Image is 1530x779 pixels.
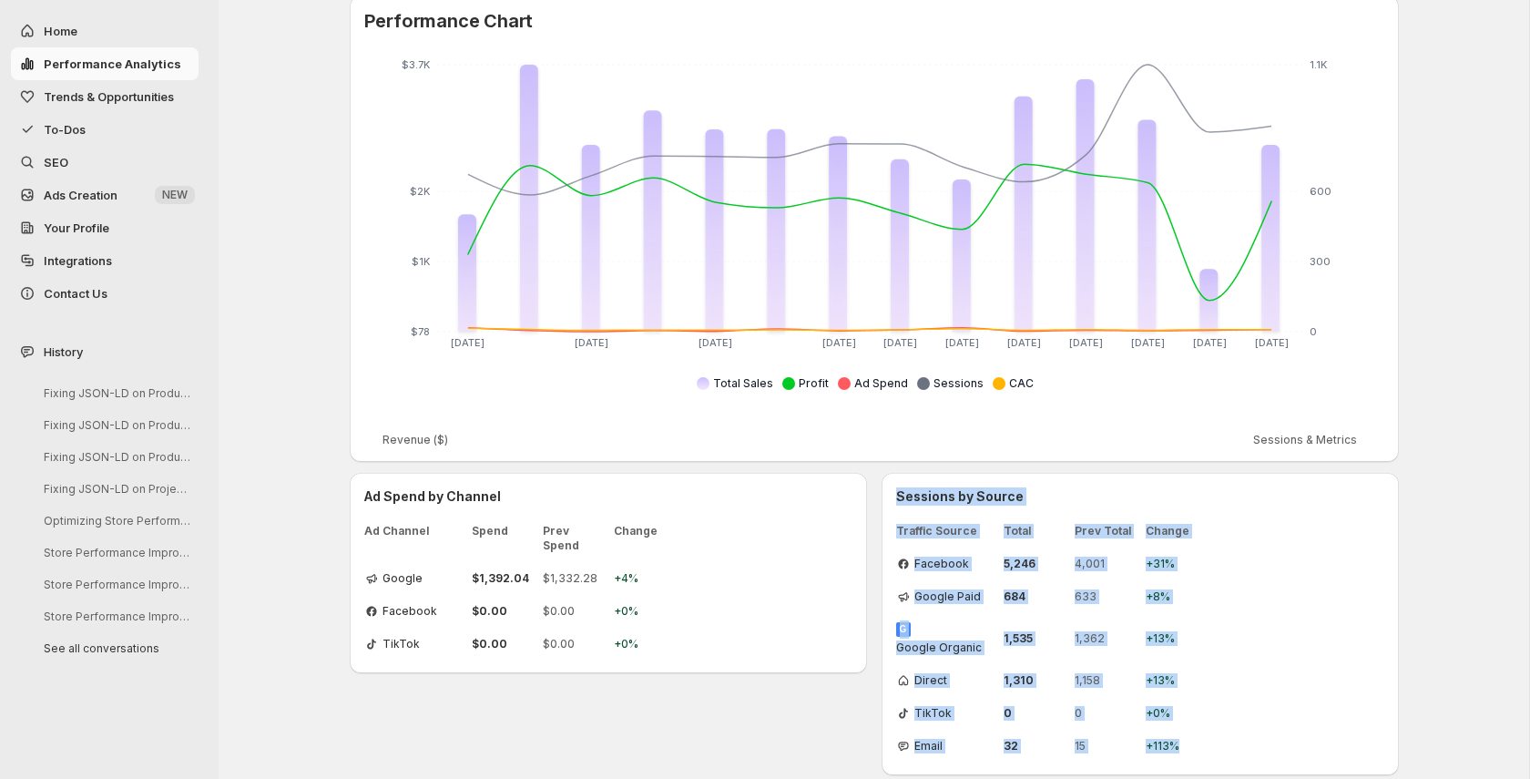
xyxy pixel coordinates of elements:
tspan: [DATE] [883,336,917,349]
span: Facebook [914,557,969,571]
span: +13% [1146,673,1200,688]
span: CAC [1009,376,1034,390]
span: History [44,343,83,361]
tspan: [DATE] [698,336,731,349]
button: Fixing JSON-LD on Project Pages [29,475,202,503]
a: Integrations [11,244,199,277]
span: $0.00 [472,604,535,619]
span: Performance Analytics [44,56,181,71]
span: +4% [614,571,668,586]
tspan: $3.7K [402,58,431,71]
span: Ads Creation [44,188,117,202]
span: 32 [1004,739,1067,753]
span: 0 [1075,706,1138,721]
span: Integrations [44,253,112,268]
span: $1,332.28 [543,571,607,586]
span: $0.00 [543,637,607,651]
span: +0% [1146,706,1200,721]
span: SEO [44,155,68,169]
span: To-Dos [44,122,86,137]
tspan: [DATE] [1254,336,1288,349]
span: Ad Spend [854,376,908,390]
span: Your Profile [44,220,109,235]
span: Profit [799,376,829,390]
span: Prev Total [1075,524,1138,538]
span: 633 [1075,589,1138,604]
span: 1,310 [1004,673,1067,688]
tspan: [DATE] [945,336,979,349]
span: +113% [1146,739,1200,753]
button: Store Performance Improvement Analysis Steps [29,570,202,599]
span: +13% [1146,631,1200,646]
span: NEW [162,188,188,202]
h3: Sessions by Source [896,487,1384,506]
span: Total Sales [713,376,773,390]
span: Direct [914,673,947,688]
h3: Ad Spend by Channel [364,487,852,506]
button: Contact Us [11,277,199,310]
span: Change [614,524,668,553]
tspan: [DATE] [1130,336,1164,349]
span: +31% [1146,557,1200,571]
span: $0.00 [472,637,535,651]
button: Optimizing Store Performance Analysis Steps [29,507,202,535]
tspan: 0 [1310,325,1317,338]
tspan: 600 [1310,185,1331,198]
tspan: [DATE] [1192,336,1226,349]
span: 15 [1075,739,1138,753]
span: Trends & Opportunities [44,89,174,104]
tspan: [DATE] [1007,336,1041,349]
button: Trends & Opportunities [11,80,199,113]
span: Contact Us [44,286,107,301]
button: Store Performance Improvement Analysis [29,602,202,630]
span: Google [382,571,423,586]
span: 0 [1004,706,1067,721]
span: 1,535 [1004,631,1067,646]
span: Total [1004,524,1067,538]
button: See all conversations [29,634,202,662]
tspan: $78 [411,325,430,338]
span: 684 [1004,589,1067,604]
button: Home [11,15,199,47]
tspan: [DATE] [1069,336,1103,349]
button: Ads Creation [11,179,199,211]
span: Spend [472,524,535,553]
tspan: [DATE] [575,336,608,349]
button: Fixing JSON-LD on Product Pages [29,411,202,439]
tspan: [DATE] [821,336,855,349]
span: Prev Spend [543,524,607,553]
span: Revenue ($) [382,433,448,447]
span: Sessions [933,376,984,390]
span: 5,246 [1004,557,1067,571]
div: G [896,622,911,637]
span: TikTok [914,706,952,721]
h2: Performance Chart [364,10,1384,32]
span: $0.00 [543,604,607,619]
span: Traffic Source [896,524,996,538]
span: $1,392.04 [472,571,535,586]
button: Fixing JSON-LD on Product Pages [29,379,202,407]
button: Fixing JSON-LD on Product Pages [29,443,202,471]
tspan: [DATE] [451,336,484,349]
span: Ad Channel [364,524,464,553]
span: Facebook [382,604,437,619]
span: Email [914,739,943,753]
span: Google Organic [896,641,982,655]
span: +0% [614,637,668,651]
span: 4,001 [1075,557,1138,571]
span: +0% [614,604,668,619]
tspan: $1K [412,255,431,268]
span: Sessions & Metrics [1253,433,1357,447]
span: +8% [1146,589,1200,604]
span: Home [44,24,77,38]
button: To-Dos [11,113,199,146]
button: Store Performance Improvement Analysis Steps [29,538,202,567]
tspan: 1.1K [1310,58,1328,71]
span: Change [1146,524,1200,538]
tspan: 300 [1310,255,1331,268]
a: Your Profile [11,211,199,244]
span: TikTok [382,637,420,651]
span: 1,158 [1075,673,1138,688]
span: 1,362 [1075,631,1138,646]
a: SEO [11,146,199,179]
